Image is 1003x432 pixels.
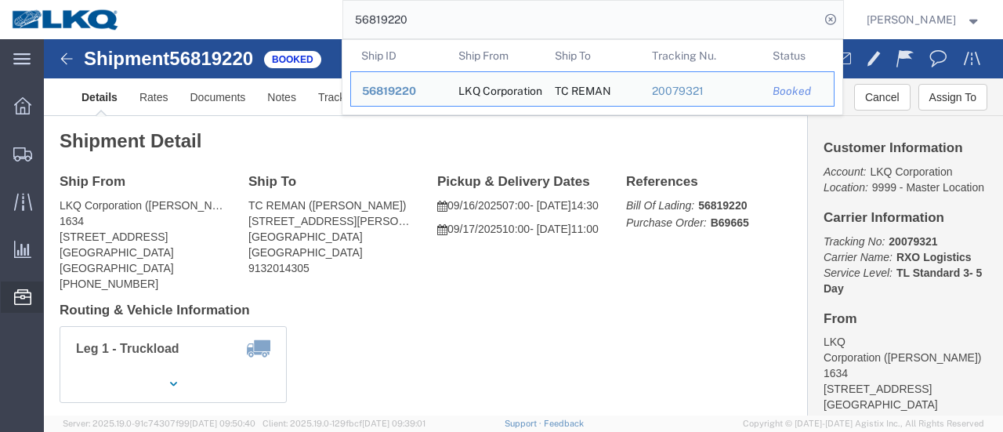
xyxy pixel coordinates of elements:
a: Feedback [544,419,584,428]
span: Client: 2025.19.0-129fbcf [263,419,425,428]
th: Ship ID [350,40,447,71]
div: 56819220 [362,83,436,100]
th: Ship From [447,40,544,71]
span: Copyright © [DATE]-[DATE] Agistix Inc., All Rights Reserved [743,417,984,430]
div: LKQ Corporation [458,72,533,106]
span: [DATE] 09:39:01 [362,419,425,428]
button: [PERSON_NAME] [866,10,982,29]
div: 20079321 [651,83,751,100]
div: TC REMAN [555,72,611,106]
th: Status [762,40,835,71]
span: Server: 2025.19.0-91c74307f99 [63,419,255,428]
img: logo [11,8,121,31]
span: 56819220 [362,85,416,97]
th: Ship To [544,40,641,71]
a: Support [505,419,544,428]
span: Jason Voyles [867,11,956,28]
table: Search Results [350,40,842,114]
input: Search for shipment number, reference number [343,1,820,38]
iframe: FS Legacy Container [44,39,1003,416]
span: [DATE] 09:50:40 [190,419,255,428]
div: Booked [773,83,823,100]
th: Tracking Nu. [640,40,762,71]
